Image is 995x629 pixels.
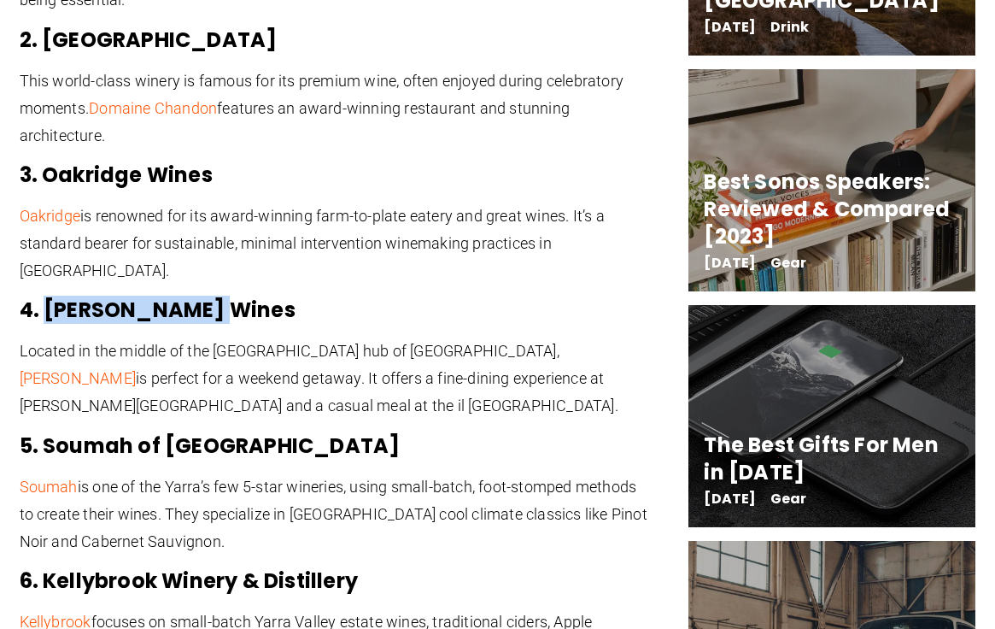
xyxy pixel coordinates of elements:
[89,99,217,117] a: Domaine Chandon
[770,253,807,273] a: Gear
[704,493,756,505] span: [DATE]
[20,162,652,189] h3: 3. Oakridge Wines
[704,431,938,486] a: The Best Gifts For Men in [DATE]
[704,257,756,269] span: [DATE]
[704,21,756,33] span: [DATE]
[20,432,652,460] h3: 5. Soumah of [GEOGRAPHIC_DATA]
[20,473,652,556] p: is one of the Yarra’s few 5-star wineries, using small-batch, foot-stomped methods to create thei...
[20,567,652,595] h3: 6. Kellybrook Winery & Distillery
[20,297,652,324] h3: 4. [PERSON_NAME] Wines
[770,489,807,508] a: Gear
[20,203,652,285] p: is renowned for its award-winning farm-to-plate eatery and great wines. It’s a standard bearer fo...
[20,478,78,496] a: Soumah
[770,17,810,37] a: Drink
[20,338,652,420] p: Located in the middle of the [GEOGRAPHIC_DATA] hub of [GEOGRAPHIC_DATA], is perfect for a weekend...
[20,26,652,54] h3: 2. [GEOGRAPHIC_DATA]
[20,68,652,150] p: This world-class winery is famous for its premium wine, often enjoyed during celebratory moments....
[704,168,950,250] a: Best Sonos Speakers: Reviewed & Compared [2023]
[20,207,81,225] a: Oakridge
[20,369,137,387] a: [PERSON_NAME]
